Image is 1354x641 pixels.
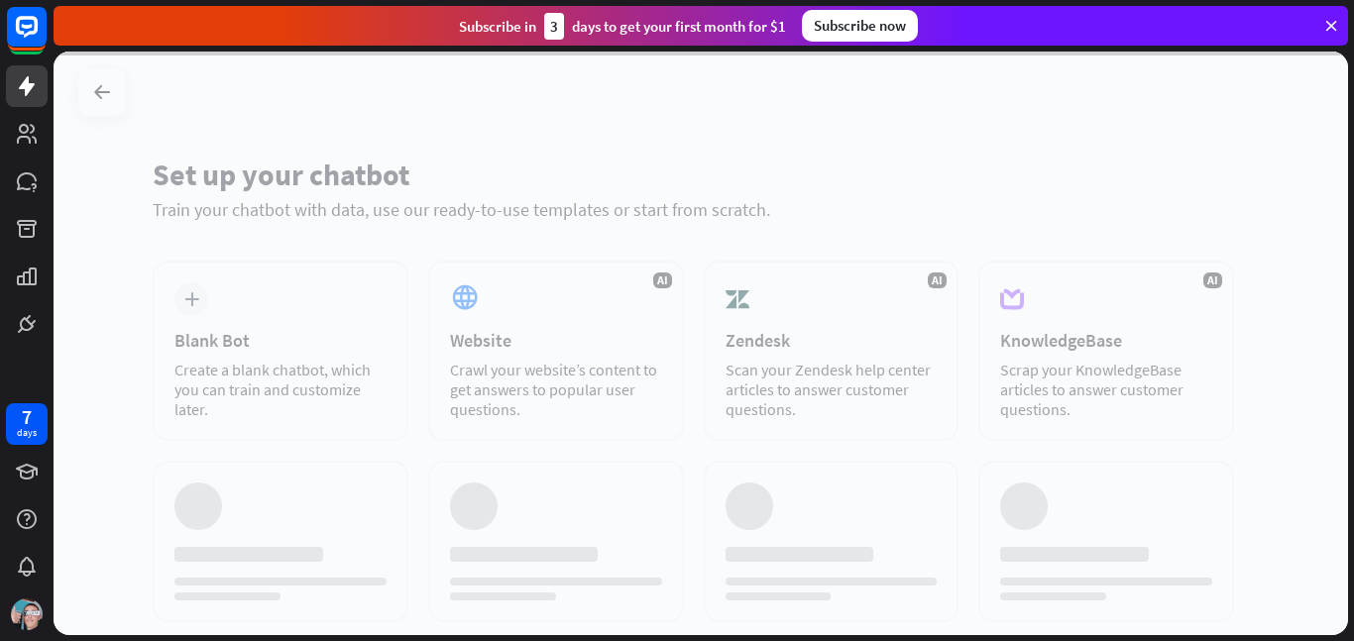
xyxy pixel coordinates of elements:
[544,13,564,40] div: 3
[22,408,32,426] div: 7
[802,10,918,42] div: Subscribe now
[17,426,37,440] div: days
[459,13,786,40] div: Subscribe in days to get your first month for $1
[6,403,48,445] a: 7 days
